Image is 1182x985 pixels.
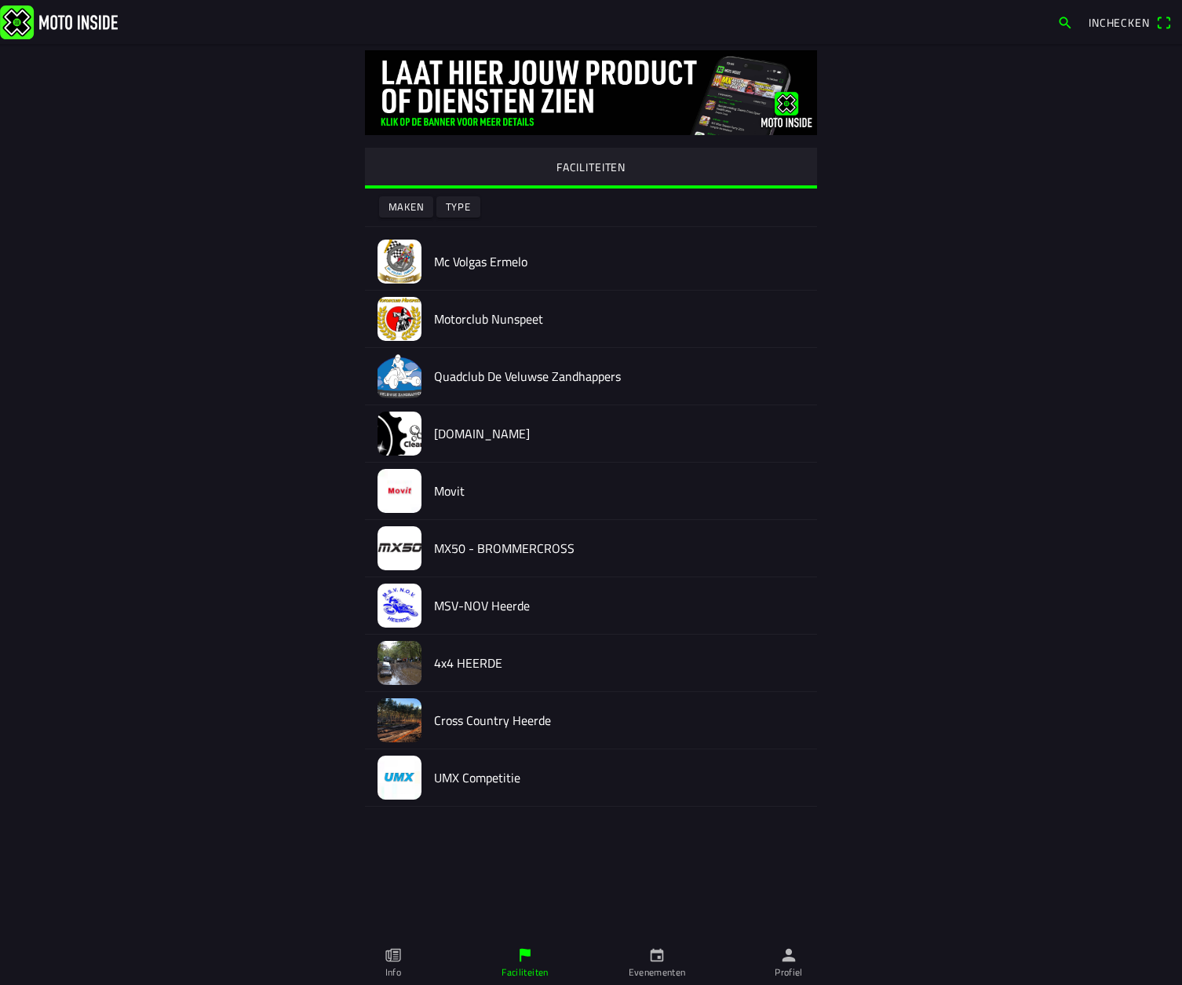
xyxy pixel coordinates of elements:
ion-label: Info [385,965,401,980]
ion-icon: flag [516,947,534,964]
img: gq2TelBLMmpi4fWFHNg00ygdNTGbkoIX0dQjbKR7.jpg [365,50,817,135]
img: TtEtJEqnBSHSDdaFHrH6d1x6mZfHDY7vnZQq54YW.png [378,412,421,456]
h2: Mc Volgas Ermelo [434,254,804,269]
h2: Motorclub Nunspeet [434,312,804,327]
img: Be4pcymEzbBAXu0P3AwVCzFTQoZorE3LAJG15eNK.jpeg [378,641,421,685]
ion-text: Maken [389,202,425,212]
img: fZaLbSkDvnr1C4GUSZfQfuKvSpE6MliCMoEx3pMa.jpg [378,240,421,284]
img: je4gFrQ8cEKVnC19DQjP0hLLZgIIXiNSMAZw9dEf.jpg [378,297,421,341]
img: PNkHlMYTB3ouhAaBlYLTZ07lPuRfAypZy0yHrzRt.png [378,354,421,398]
ion-label: Evenementen [629,965,686,980]
h2: Cross Country Heerde [434,713,804,728]
ion-icon: calendar [648,947,666,964]
h2: MSV-NOV Heerde [434,599,804,613]
h2: Quadclub De Veluwse Zandhappers [434,369,804,384]
a: search [1049,9,1081,35]
img: wNVJmCassGgIhAQ5yrCLUPNKOhtTA02TTIJdYrO4.jpeg [378,526,421,570]
ion-icon: person [780,947,797,964]
ion-segment-button: FACILITEITEN [365,148,817,189]
span: Inchecken [1089,14,1150,31]
ion-button: Type [436,196,480,218]
a: Incheckenqr scanner [1081,9,1179,35]
ion-label: Profiel [775,965,803,980]
ion-icon: paper [385,947,402,964]
h2: [DOMAIN_NAME] [434,427,804,441]
h2: Movit [434,484,804,499]
h2: MX50 - BROMMERCROSS [434,541,804,556]
h2: UMX Competitie [434,771,804,785]
img: 7CRHwTLyroW9NlmzxjX9rGNW4Pwzo0y7oemjcILC.jpeg [378,584,421,628]
h2: 4x4 HEERDE [434,656,804,671]
img: XivnbD6emVF1qVdSAllU5p4mbbR56eppiPZBt3nf.jpg [378,469,421,513]
ion-label: Faciliteiten [502,965,548,980]
img: 5eVUkAyx1KnBjIudgsfzWts1ElkEug2SaYlacmP7.jpeg [378,698,421,742]
img: 00zE7OznwhnBinX7ogXQabOoQPXozZcTLjwFbtyK.jpg [378,756,421,800]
